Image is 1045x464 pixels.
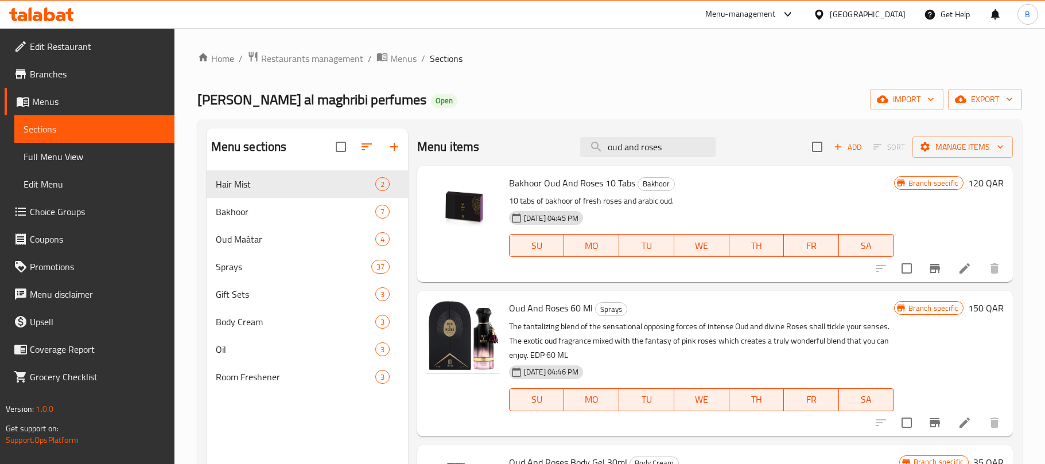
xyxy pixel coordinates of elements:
span: [DATE] 04:46 PM [519,366,583,377]
span: 1.0.0 [36,401,53,416]
li: / [239,52,243,65]
button: FR [784,388,839,411]
div: items [375,205,390,219]
button: import [870,89,943,110]
a: Support.OpsPlatform [6,432,79,447]
div: Oil [216,342,375,356]
span: [DATE] 04:45 PM [519,213,583,224]
button: SA [839,234,894,257]
span: Bakhoor Oud And Roses 10 Tabs [509,174,635,192]
span: Bakhoor [216,205,375,219]
span: FR [788,237,834,254]
h6: 120 QAR [968,175,1004,191]
span: B [1025,8,1030,21]
span: Branch specific [904,178,963,189]
span: Manage items [922,140,1004,154]
button: MO [564,388,619,411]
button: MO [564,234,619,257]
a: Promotions [5,253,174,280]
li: / [421,52,425,65]
div: items [375,287,390,301]
button: SA [839,388,894,411]
span: SA [844,237,889,254]
span: Edit Restaurant [30,40,165,53]
button: Add [829,138,866,156]
a: Coupons [5,225,174,253]
span: FR [788,391,834,408]
div: items [375,232,390,246]
a: Menus [5,88,174,115]
span: 3 [376,289,389,300]
button: WE [674,234,729,257]
a: Menu disclaimer [5,280,174,308]
span: [PERSON_NAME] al maghribi perfumes [197,87,426,112]
p: 10 tabs of bakhoor of fresh roses and arabic oud. [509,194,894,208]
span: Choice Groups [30,205,165,219]
p: The tantalizing blend of the sensational opposing forces of intense Oud and divine Roses shall ti... [509,319,894,362]
div: Oil3 [207,336,408,363]
a: Branches [5,60,174,88]
img: Oud And Roses 60 Ml [426,300,500,373]
span: MO [569,237,615,254]
span: SA [844,391,889,408]
a: Grocery Checklist [5,363,174,391]
span: 3 [376,344,389,355]
a: Upsell [5,308,174,336]
div: Body Cream3 [207,308,408,336]
span: Coupons [30,232,165,246]
div: items [375,177,390,191]
button: Branch-specific-item [921,409,949,436]
div: items [375,342,390,356]
span: 7 [376,206,389,217]
span: Sections [430,52,463,65]
div: items [375,370,390,384]
span: Select all sections [329,135,353,159]
span: Select section [805,135,829,159]
div: Hair Mist2 [207,170,408,198]
span: 2 [376,179,389,190]
div: Open [431,94,457,108]
span: Hair Mist [216,177,375,191]
button: FR [784,234,839,257]
div: [GEOGRAPHIC_DATA] [830,8,906,21]
span: Menus [32,95,165,108]
span: Open [431,96,457,106]
li: / [368,52,372,65]
span: Coverage Report [30,342,165,356]
span: TU [624,237,670,254]
div: Sprays [216,260,371,274]
span: 3 [376,372,389,383]
a: Edit menu item [958,416,972,430]
nav: Menu sections [207,166,408,395]
button: delete [981,255,1008,282]
a: Restaurants management [247,51,363,66]
button: TH [729,388,784,411]
a: Menus [376,51,417,66]
a: Choice Groups [5,198,174,225]
span: Gift Sets [216,287,375,301]
span: Get support on: [6,421,59,436]
div: Bakhoor7 [207,198,408,225]
span: Menus [390,52,417,65]
h2: Menu items [417,138,480,155]
span: export [957,92,1013,107]
span: TU [624,391,670,408]
button: SU [509,388,565,411]
nav: breadcrumb [197,51,1022,66]
div: Oud Maátar [216,232,375,246]
span: Branch specific [904,303,963,314]
span: Bakhoor [638,177,674,190]
span: import [879,92,934,107]
a: Edit Restaurant [5,33,174,60]
div: items [375,315,390,329]
span: Promotions [30,260,165,274]
span: Select to update [895,411,919,435]
span: Add [832,141,863,154]
span: 37 [372,262,389,272]
div: Body Cream [216,315,375,329]
div: Sprays37 [207,253,408,280]
span: Upsell [30,315,165,329]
